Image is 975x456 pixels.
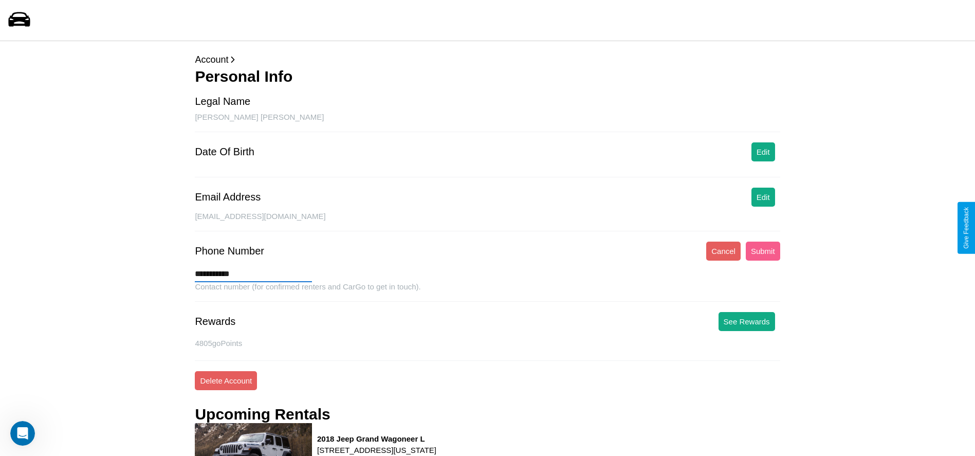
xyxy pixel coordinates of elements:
[751,142,775,161] button: Edit
[195,68,780,85] h3: Personal Info
[195,191,261,203] div: Email Address
[195,96,250,107] div: Legal Name
[195,146,254,158] div: Date Of Birth
[195,406,330,423] h3: Upcoming Rentals
[719,312,775,331] button: See Rewards
[746,242,780,261] button: Submit
[706,242,741,261] button: Cancel
[195,245,264,257] div: Phone Number
[10,421,35,446] iframe: Intercom live chat
[195,212,780,231] div: [EMAIL_ADDRESS][DOMAIN_NAME]
[963,207,970,249] div: Give Feedback
[195,282,780,302] div: Contact number (for confirmed renters and CarGo to get in touch).
[195,371,257,390] button: Delete Account
[195,336,780,350] p: 4805 goPoints
[195,113,780,132] div: [PERSON_NAME] [PERSON_NAME]
[195,51,780,68] p: Account
[751,188,775,207] button: Edit
[195,316,235,327] div: Rewards
[317,434,436,443] h3: 2018 Jeep Grand Wagoneer L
